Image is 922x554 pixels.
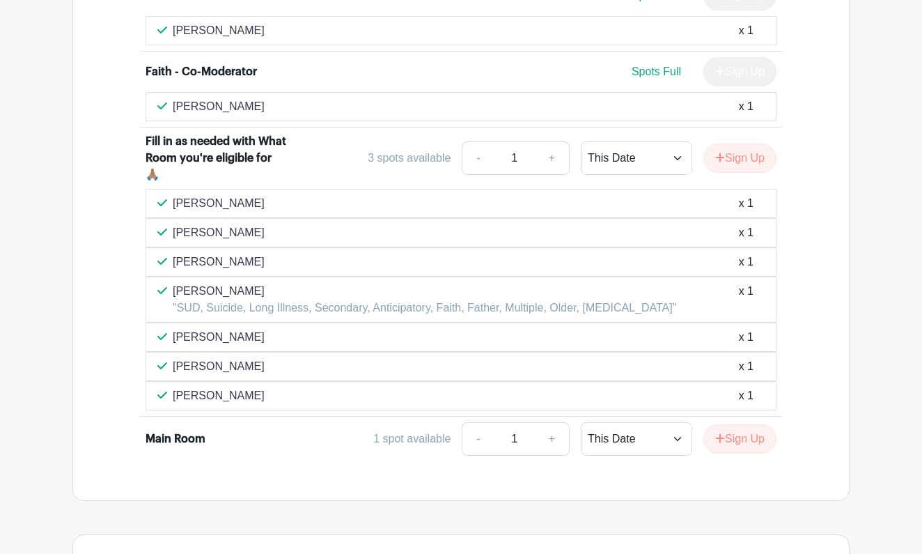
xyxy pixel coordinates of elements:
[173,195,265,212] p: [PERSON_NAME]
[703,424,776,454] button: Sign Up
[173,22,265,39] p: [PERSON_NAME]
[739,329,753,346] div: x 1
[462,422,494,456] a: -
[632,66,681,77] span: Spots Full
[739,283,753,316] div: x 1
[462,141,494,175] a: -
[173,283,676,300] p: [PERSON_NAME]
[368,150,451,167] div: 3 spots available
[739,22,753,39] div: x 1
[739,254,753,270] div: x 1
[173,224,265,241] p: [PERSON_NAME]
[739,358,753,375] div: x 1
[146,431,205,447] div: Main Room
[173,387,265,404] p: [PERSON_NAME]
[535,422,570,456] a: +
[173,98,265,115] p: [PERSON_NAME]
[739,98,753,115] div: x 1
[739,387,753,404] div: x 1
[739,195,753,212] div: x 1
[373,431,451,447] div: 1 spot available
[146,63,257,80] div: Faith - Co-Moderator
[173,300,676,316] p: "SUD, Suicide, Long Illness, Secondary, Anticipatory, Faith, Father, Multiple, Older, [MEDICAL_DA...
[739,224,753,241] div: x 1
[146,133,287,183] div: Fill in as needed with What Room you're eligible for 🙏🏽
[703,144,776,173] button: Sign Up
[173,358,265,375] p: [PERSON_NAME]
[173,254,265,270] p: [PERSON_NAME]
[535,141,570,175] a: +
[173,329,265,346] p: [PERSON_NAME]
